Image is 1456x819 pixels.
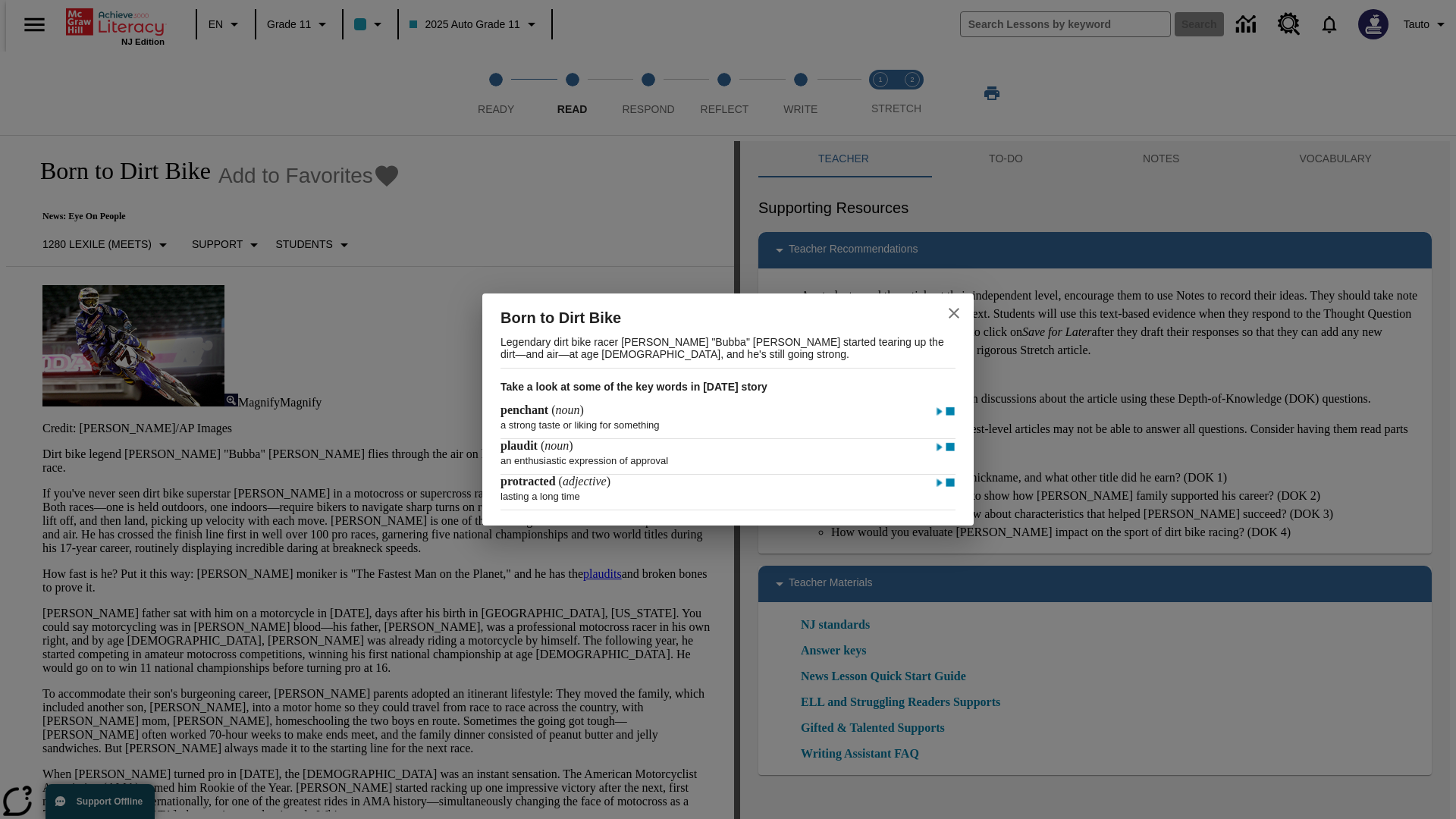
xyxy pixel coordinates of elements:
[500,475,610,488] h4: ( )
[500,403,584,417] h4: ( )
[500,306,910,330] h2: Born to Dirt Bike
[500,330,955,368] p: Legendary dirt bike racer [PERSON_NAME] "Bubba" [PERSON_NAME] started tearing up the dirt—and air...
[500,439,541,452] span: plaudit
[544,439,569,452] span: noun
[934,440,945,455] img: Play - plaudit
[945,440,955,455] img: Stop - plaudit
[936,295,972,331] button: close
[500,475,559,488] span: protracted
[563,475,607,488] span: adjective
[500,412,955,431] p: a strong taste or liking for something
[500,439,573,453] h4: ( )
[500,483,955,502] p: lasting a long time
[934,475,945,491] img: Play - protracted
[500,403,551,416] span: penchant
[500,447,955,466] p: an enthusiastic expression of approval
[945,475,955,491] img: Stop - protracted
[945,404,955,419] img: Stop - penchant
[934,404,945,419] img: Play - penchant
[500,369,955,403] h3: Take a look at some of the key words in [DATE] story
[555,403,579,416] span: noun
